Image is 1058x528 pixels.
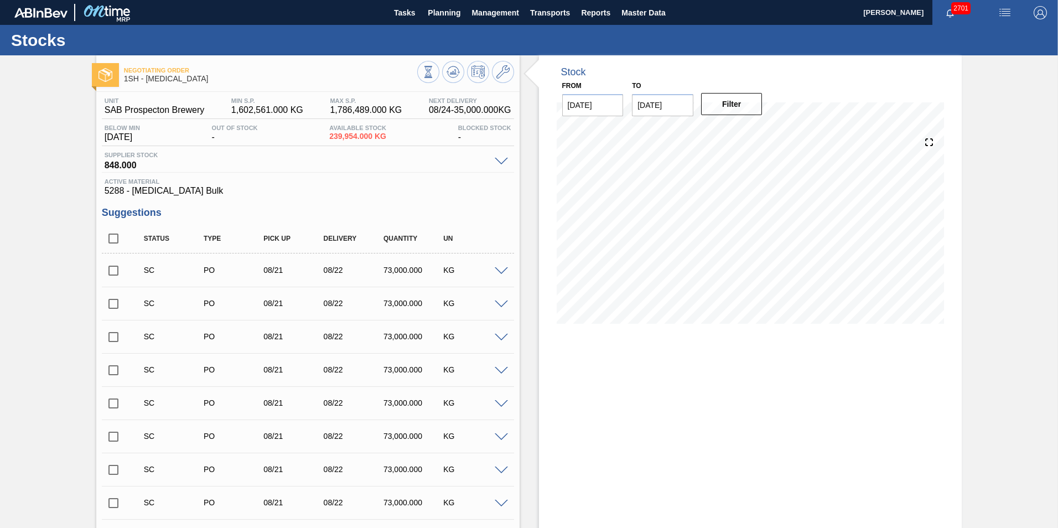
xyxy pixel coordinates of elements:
div: Pick up [261,235,328,242]
label: From [562,82,582,90]
div: KG [440,498,507,507]
div: 08/21/2025 [261,299,328,308]
button: Update Chart [442,61,464,83]
div: Suggestion Created [141,332,208,341]
div: 08/22/2025 [321,332,388,341]
div: Suggestion Created [141,432,208,441]
span: 1,602,561.000 KG [231,105,303,115]
div: 73,000.000 [381,432,448,441]
span: 5288 - [MEDICAL_DATA] Bulk [105,186,511,196]
div: Suggestion Created [141,299,208,308]
div: 73,000.000 [381,266,448,275]
span: 1SH - Dextrose [124,75,417,83]
div: Purchase order [201,299,268,308]
div: Suggestion Created [141,498,208,507]
img: Ícone [98,68,112,82]
span: [DATE] [105,132,140,142]
div: 08/21/2025 [261,432,328,441]
div: Purchase order [201,465,268,474]
input: mm/dd/yyyy [562,94,624,116]
div: Delivery [321,235,388,242]
span: MIN S.P. [231,97,303,104]
div: Status [141,235,208,242]
div: Purchase order [201,365,268,374]
label: to [632,82,641,90]
span: Master Data [621,6,665,19]
div: Suggestion Created [141,398,208,407]
div: 08/21/2025 [261,365,328,374]
div: KG [440,398,507,407]
span: Tasks [392,6,417,19]
span: 08/24 - 35,000.000 KG [429,105,511,115]
div: 08/22/2025 [321,498,388,507]
button: Stocks Overview [417,61,439,83]
div: 73,000.000 [381,365,448,374]
div: 73,000.000 [381,398,448,407]
div: 08/21/2025 [261,266,328,275]
img: userActions [998,6,1012,19]
div: KG [440,365,507,374]
div: Purchase order [201,432,268,441]
span: MAX S.P. [330,97,402,104]
div: 08/22/2025 [321,266,388,275]
input: mm/dd/yyyy [632,94,693,116]
div: Suggestion Created [141,465,208,474]
button: Schedule Inventory [467,61,489,83]
span: Unit [105,97,205,104]
div: 08/22/2025 [321,365,388,374]
div: Purchase order [201,498,268,507]
div: 08/21/2025 [261,498,328,507]
span: Negotiating Order [124,67,417,74]
div: 73,000.000 [381,498,448,507]
div: 08/22/2025 [321,465,388,474]
img: Logout [1034,6,1047,19]
span: Out Of Stock [212,125,258,131]
div: 08/22/2025 [321,432,388,441]
span: Supplier Stock [105,152,489,158]
span: Management [471,6,519,19]
span: Blocked Stock [458,125,511,131]
div: Type [201,235,268,242]
div: Purchase order [201,332,268,341]
div: Suggestion Created [141,365,208,374]
div: 08/21/2025 [261,398,328,407]
span: Transports [530,6,570,19]
div: KG [440,266,507,275]
button: Go to Master Data / General [492,61,514,83]
span: Reports [581,6,610,19]
span: Planning [428,6,460,19]
span: Below Min [105,125,140,131]
button: Filter [701,93,763,115]
button: Notifications [932,5,968,20]
div: Purchase order [201,398,268,407]
span: 848.000 [105,158,489,169]
div: 08/22/2025 [321,398,388,407]
span: 2701 [951,2,971,14]
span: Active Material [105,178,511,185]
div: Quantity [381,235,448,242]
span: SAB Prospecton Brewery [105,105,205,115]
div: 08/21/2025 [261,465,328,474]
div: 08/21/2025 [261,332,328,341]
div: 73,000.000 [381,332,448,341]
img: TNhmsLtSVTkK8tSr43FrP2fwEKptu5GPRR3wAAAABJRU5ErkJggg== [14,8,68,18]
div: 73,000.000 [381,465,448,474]
div: KG [440,432,507,441]
div: KG [440,332,507,341]
div: UN [440,235,507,242]
div: Purchase order [201,266,268,275]
div: Stock [561,66,586,78]
div: - [209,125,261,142]
div: Suggestion Created [141,266,208,275]
span: 239,954.000 KG [329,132,386,141]
div: KG [440,465,507,474]
span: Available Stock [329,125,386,131]
div: 73,000.000 [381,299,448,308]
span: Next Delivery [429,97,511,104]
div: KG [440,299,507,308]
h3: Suggestions [102,207,514,219]
div: 08/22/2025 [321,299,388,308]
h1: Stocks [11,34,208,46]
div: - [455,125,514,142]
span: 1,786,489.000 KG [330,105,402,115]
